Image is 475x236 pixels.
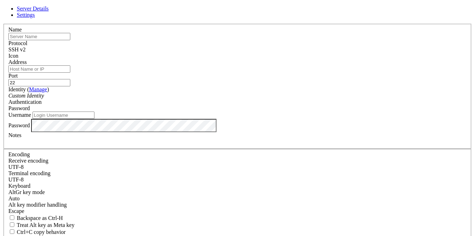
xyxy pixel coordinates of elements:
label: Keyboard [8,183,30,189]
label: Encoding [8,151,30,157]
span: Ctrl+C copy behavior [17,229,66,235]
label: Icon [8,53,18,59]
label: The default terminal encoding. ISO-2022 enables character map translations (like graphics maps). ... [8,170,50,176]
label: Protocol [8,40,27,46]
span: ( ) [27,86,49,92]
label: Port [8,73,18,79]
i: Custom Identity [8,93,44,99]
a: Manage [29,86,47,92]
div: Password [8,105,467,112]
label: Ctrl-C copies if true, send ^C to host if false. Ctrl-Shift-C sends ^C to host if true, copies if... [8,229,66,235]
label: Notes [8,132,21,138]
label: Controls how the Alt key is handled. Escape: Send an ESC prefix. 8-Bit: Add 128 to the typed char... [8,202,67,208]
div: Custom Identity [8,93,467,99]
input: Login Username [33,112,94,119]
input: Server Name [8,33,70,40]
span: UTF-8 [8,164,24,170]
span: Treat Alt key as Meta key [17,222,75,228]
a: Server Details [17,6,49,12]
input: Host Name or IP [8,65,70,73]
a: Settings [17,12,35,18]
div: Escape [8,208,467,214]
span: SSH v2 [8,47,26,52]
label: Authentication [8,99,42,105]
div: SSH v2 [8,47,467,53]
label: Whether the Alt key acts as a Meta key or as a distinct Alt key. [8,222,75,228]
input: Treat Alt key as Meta key [10,222,14,227]
div: UTF-8 [8,177,467,183]
div: UTF-8 [8,164,467,170]
span: UTF-8 [8,177,24,183]
div: Auto [8,195,467,202]
label: Set the expected encoding for data received from the host. If the encodings do not match, visual ... [8,189,45,195]
input: Ctrl+C copy behavior [10,229,14,234]
input: Port Number [8,79,70,86]
label: If true, the backspace should send BS ('\x08', aka ^H). Otherwise the backspace key should send '... [8,215,63,221]
label: Set the expected encoding for data received from the host. If the encodings do not match, visual ... [8,158,48,164]
label: Identity [8,86,49,92]
label: Password [8,122,30,128]
input: Backspace as Ctrl-H [10,215,14,220]
span: Escape [8,208,24,214]
label: Username [8,112,31,118]
label: Address [8,59,27,65]
label: Name [8,27,22,33]
span: Password [8,105,30,111]
span: Backspace as Ctrl-H [17,215,63,221]
span: Auto [8,195,20,201]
